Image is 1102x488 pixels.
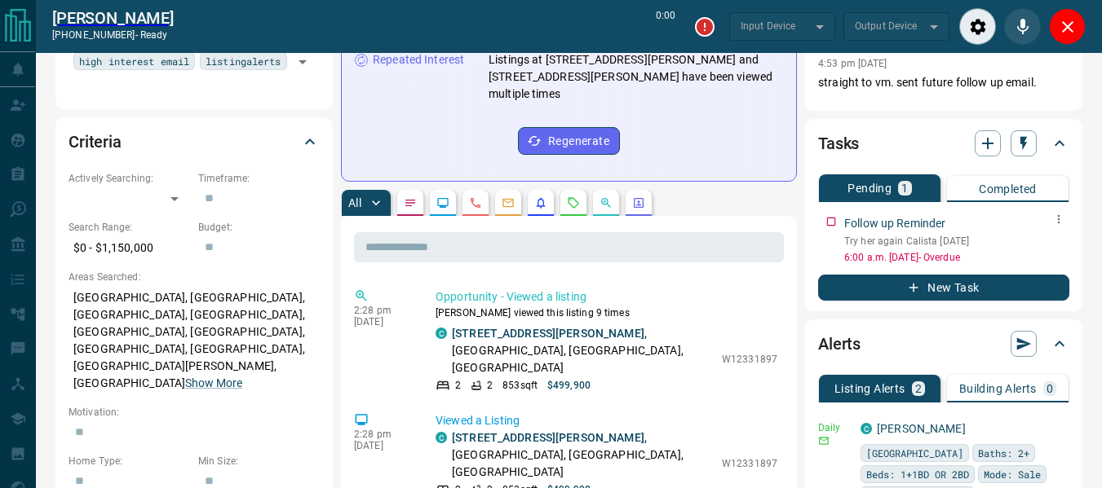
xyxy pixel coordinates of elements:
[915,383,922,394] p: 2
[140,29,168,41] span: ready
[844,215,945,232] p: Follow up Reminder
[69,122,320,161] div: Criteria
[404,196,417,209] svg: Notes
[818,275,1069,301] button: New Task
[198,171,320,186] p: Timeframe:
[452,325,714,376] p: , [GEOGRAPHIC_DATA], [GEOGRAPHIC_DATA], [GEOGRAPHIC_DATA]
[959,383,1037,394] p: Building Alerts
[866,445,963,461] span: [GEOGRAPHIC_DATA]
[518,127,620,155] button: Regenerate
[436,306,777,320] p: [PERSON_NAME] viewed this listing 9 times
[547,378,591,393] p: $499,900
[436,412,777,429] p: Viewed a Listing
[866,466,969,482] span: Beds: 1+1BD OR 2BD
[436,432,447,443] div: condos.ca
[861,423,872,434] div: condos.ca
[901,182,908,194] p: 1
[502,378,538,393] p: 853 sqft
[69,129,122,155] h2: Criteria
[979,183,1037,195] p: Completed
[291,51,314,73] button: Open
[354,316,411,328] p: [DATE]
[79,53,189,69] span: high interest email
[1047,383,1053,394] p: 0
[436,288,777,306] p: Opportunity - Viewed a listing
[52,28,174,42] p: [PHONE_NUMBER] -
[185,375,242,392] button: Show More
[844,250,1069,265] p: 6:00 a.m. [DATE] - Overdue
[818,124,1069,163] div: Tasks
[984,466,1041,482] span: Mode: Sale
[69,454,190,468] p: Home Type:
[489,51,783,103] p: Listings at [STREET_ADDRESS][PERSON_NAME] and [STREET_ADDRESS][PERSON_NAME] have been viewed mult...
[452,431,644,444] a: [STREET_ADDRESS][PERSON_NAME]
[69,405,320,420] p: Motivation:
[959,8,996,45] div: Audio Settings
[354,440,411,451] p: [DATE]
[818,420,851,435] p: Daily
[487,378,493,393] p: 2
[436,196,449,209] svg: Lead Browsing Activity
[600,196,613,209] svg: Opportunities
[348,197,361,209] p: All
[632,196,645,209] svg: Agent Actions
[69,270,320,284] p: Areas Searched:
[978,445,1029,461] span: Baths: 2+
[534,196,547,209] svg: Listing Alerts
[373,51,464,68] p: Repeated Interest
[848,182,892,194] p: Pending
[52,8,174,28] a: [PERSON_NAME]
[818,324,1069,363] div: Alerts
[455,378,461,393] p: 2
[469,196,482,209] svg: Calls
[722,352,777,367] p: W12331897
[198,220,320,235] p: Budget:
[354,429,411,440] p: 2:28 pm
[69,235,190,262] p: $0 - $1,150,000
[69,171,190,186] p: Actively Searching:
[818,74,1069,91] p: straight to vm. sent future follow up email.
[452,429,714,481] p: , [GEOGRAPHIC_DATA], [GEOGRAPHIC_DATA], [GEOGRAPHIC_DATA]
[844,234,1069,248] p: Try her again Calista [DATE]
[818,435,830,446] svg: Email
[69,220,190,235] p: Search Range:
[206,53,281,69] span: listingalerts
[198,454,320,468] p: Min Size:
[69,284,320,397] p: [GEOGRAPHIC_DATA], [GEOGRAPHIC_DATA], [GEOGRAPHIC_DATA], [GEOGRAPHIC_DATA], [GEOGRAPHIC_DATA], [G...
[567,196,580,209] svg: Requests
[436,328,447,339] div: condos.ca
[354,305,411,316] p: 2:28 pm
[452,327,644,340] a: [STREET_ADDRESS][PERSON_NAME]
[834,383,905,394] p: Listing Alerts
[818,58,887,69] p: 4:53 pm [DATE]
[1049,8,1086,45] div: Close
[818,130,859,156] h2: Tasks
[877,422,966,435] a: [PERSON_NAME]
[818,331,861,357] h2: Alerts
[502,196,515,209] svg: Emails
[722,456,777,471] p: W12331897
[1004,8,1041,45] div: Mute
[656,8,675,45] p: 0:00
